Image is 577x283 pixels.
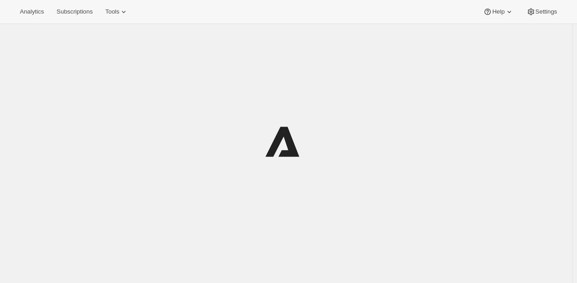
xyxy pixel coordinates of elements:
span: Help [492,8,504,15]
button: Tools [100,5,134,18]
button: Help [478,5,519,18]
span: Settings [535,8,557,15]
span: Analytics [20,8,44,15]
span: Tools [105,8,119,15]
button: Settings [521,5,563,18]
button: Subscriptions [51,5,98,18]
button: Analytics [14,5,49,18]
span: Subscriptions [56,8,93,15]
